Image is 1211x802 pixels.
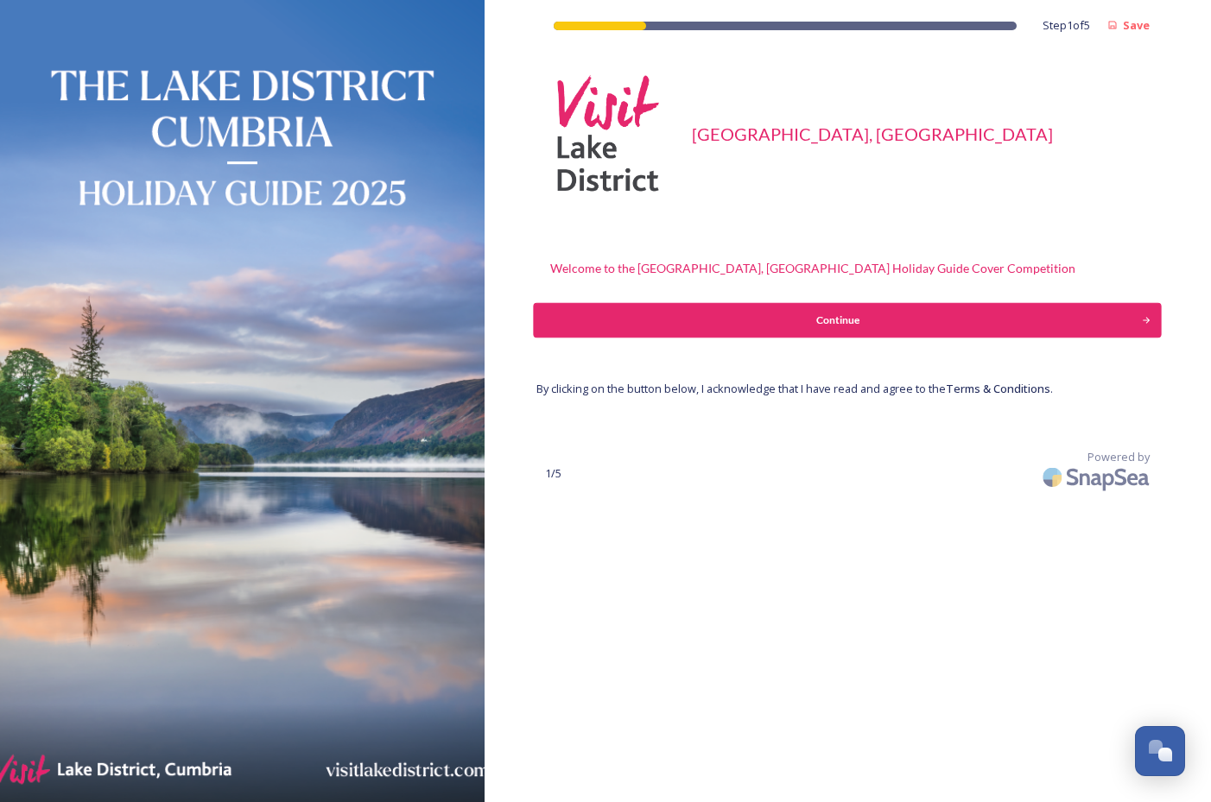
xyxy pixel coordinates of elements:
[534,303,1162,338] button: Continue
[545,465,561,482] span: 1 / 5
[692,121,1053,147] div: [GEOGRAPHIC_DATA], [GEOGRAPHIC_DATA]
[1043,17,1090,34] span: Step 1 of 5
[545,69,675,199] img: Square-VLD-Logo-Pink-Grey.png
[1087,449,1150,465] span: Powered by
[543,313,1133,328] div: Continue
[1123,17,1150,33] strong: Save
[536,250,1089,286] div: Welcome to the [GEOGRAPHIC_DATA], [GEOGRAPHIC_DATA] Holiday Guide Cover Competition
[1135,726,1185,776] button: Open Chat
[1037,457,1158,497] img: SnapSea Logo
[946,381,1050,396] a: Terms & Conditions
[536,381,1053,397] span: By clicking on the button below, I acknowledge that I have read and agree to the .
